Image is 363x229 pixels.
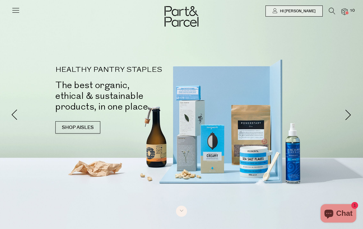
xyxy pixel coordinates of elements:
[165,6,198,27] img: Part&Parcel
[265,6,323,17] a: Hi [PERSON_NAME]
[341,8,348,15] a: 10
[319,204,358,224] inbox-online-store-chat: Shopify online store chat
[278,9,316,14] span: Hi [PERSON_NAME]
[348,8,356,14] span: 10
[55,80,191,112] h2: The best organic, ethical & sustainable products, in one place.
[55,121,100,134] a: SHOP AISLES
[55,66,191,74] p: HEALTHY PANTRY STAPLES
